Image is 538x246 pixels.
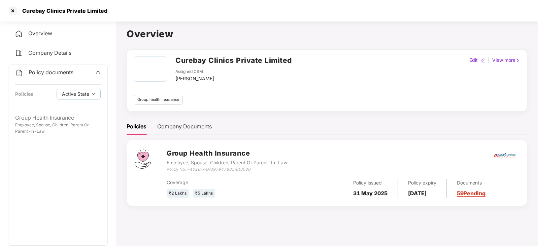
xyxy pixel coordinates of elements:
[493,151,517,160] img: icici.png
[15,114,101,122] div: Group Health Insurance
[157,122,212,131] div: Company Documents
[190,167,250,172] i: 4016/X/O/397947835/00/000
[457,179,485,187] div: Documents
[135,148,151,169] img: svg+xml;base64,PHN2ZyB4bWxucz0iaHR0cDovL3d3dy53My5vcmcvMjAwMC9zdmciIHdpZHRoPSI0Ny43MTQiIGhlaWdodD...
[28,49,71,56] span: Company Details
[515,58,520,63] img: rightIcon
[353,179,388,187] div: Policy issued
[62,90,89,98] span: Active State
[127,122,146,131] div: Policies
[480,58,485,63] img: editIcon
[15,69,23,77] img: svg+xml;base64,PHN2ZyB4bWxucz0iaHR0cDovL3d3dy53My5vcmcvMjAwMC9zdmciIHdpZHRoPSIyNCIgaGVpZ2h0PSIyNC...
[486,56,491,64] div: |
[175,75,214,82] div: [PERSON_NAME]
[491,56,522,64] div: View more
[15,122,101,135] div: Employee, Spouse, Children, Parent Or Parent-In-Law
[408,179,436,187] div: Policy expiry
[15,30,23,38] img: svg+xml;base64,PHN2ZyB4bWxucz0iaHR0cDovL3d3dy53My5vcmcvMjAwMC9zdmciIHdpZHRoPSIyNCIgaGVpZ2h0PSIyNC...
[92,92,95,96] span: down
[28,30,52,37] span: Overview
[167,148,287,159] h3: Group Health Insurance
[95,70,101,75] span: up
[167,166,287,173] div: Policy No. -
[15,49,23,57] img: svg+xml;base64,PHN2ZyB4bWxucz0iaHR0cDovL3d3dy53My5vcmcvMjAwMC9zdmciIHdpZHRoPSIyNCIgaGVpZ2h0PSIyNC...
[134,95,183,105] div: Group health insurance
[175,69,214,75] div: Assigned CSM
[468,56,479,64] div: Edit
[18,7,107,14] div: Curebay Clinics Private Limited
[167,179,284,186] div: Coverage
[408,190,427,197] b: [DATE]
[15,90,33,98] div: Policies
[175,55,292,66] h2: Curebay Clinics Private Limited
[167,159,287,166] div: Employee, Spouse, Children, Parent Or Parent-In-Law
[29,69,73,76] span: Policy documents
[127,27,527,41] h1: Overview
[353,190,388,197] b: 31 May 2025
[457,190,485,197] a: 59 Pending
[57,89,101,99] button: Active Statedown
[167,189,189,198] div: ₹2 Lakhs
[193,189,215,198] div: ₹5 Lakhs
